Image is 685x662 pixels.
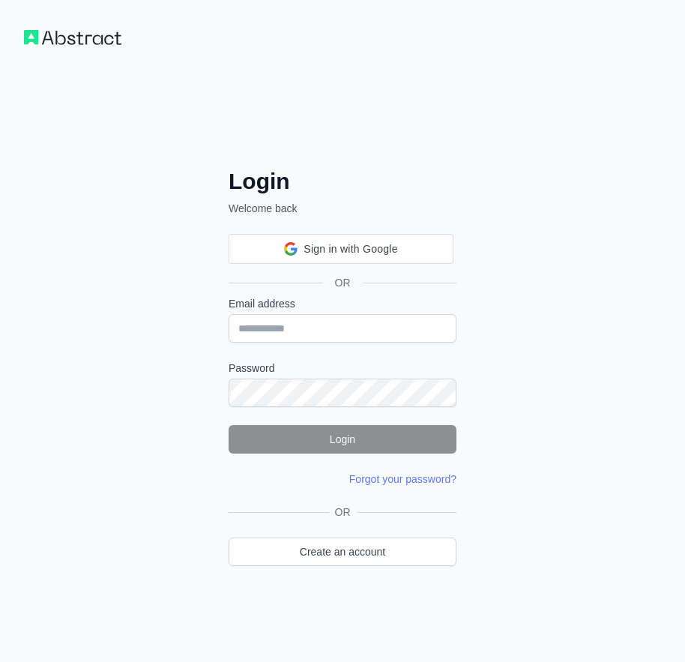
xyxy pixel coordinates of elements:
[229,168,456,195] h2: Login
[229,361,456,376] label: Password
[304,241,397,257] span: Sign in with Google
[229,538,456,566] a: Create an account
[229,425,456,454] button: Login
[24,30,121,45] img: Workflow
[349,473,456,485] a: Forgot your password?
[229,201,456,216] p: Welcome back
[229,296,456,311] label: Email address
[323,275,363,290] span: OR
[229,234,453,264] div: Sign in with Google
[329,505,357,520] span: OR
